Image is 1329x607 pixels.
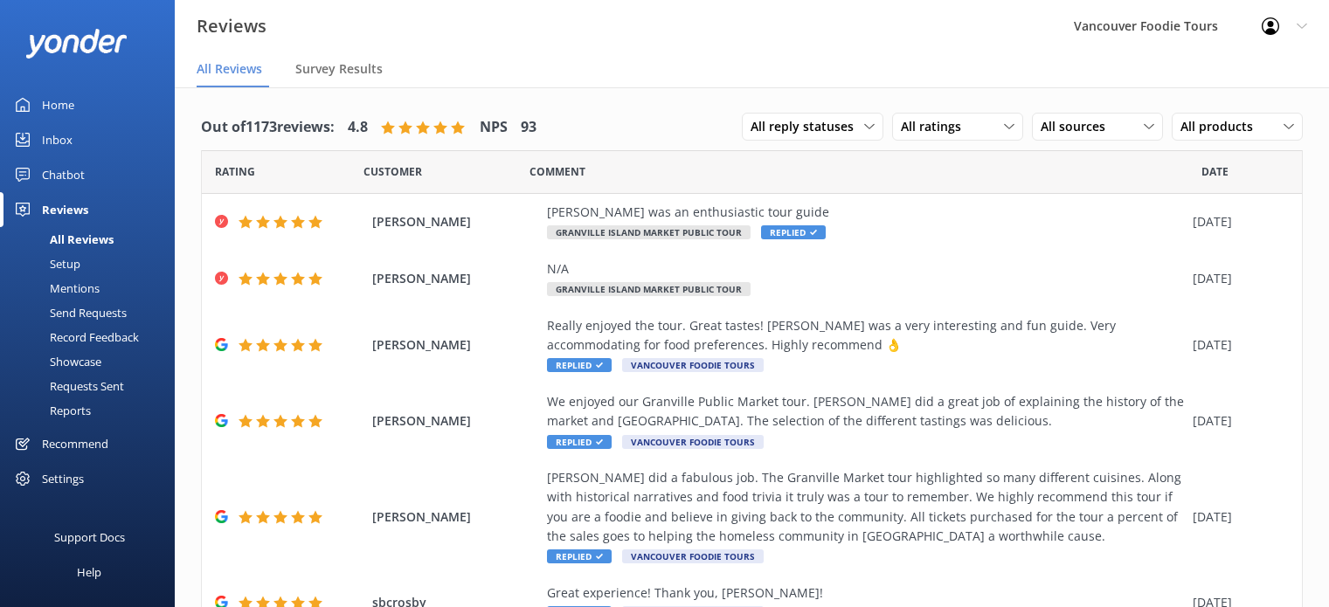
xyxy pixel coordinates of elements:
span: All ratings [901,117,972,136]
div: Support Docs [54,520,125,555]
span: Granville Island Market Public Tour [547,225,751,239]
span: Date [363,163,422,180]
div: [DATE] [1193,507,1280,527]
div: Showcase [10,349,101,374]
h4: NPS [480,116,508,139]
div: Recommend [42,426,108,461]
span: Date [215,163,255,180]
a: Mentions [10,276,175,300]
div: Send Requests [10,300,127,325]
span: Replied [761,225,826,239]
a: All Reviews [10,227,175,252]
span: Vancouver Foodie Tours [622,358,764,372]
span: Vancouver Foodie Tours [622,435,764,449]
a: Setup [10,252,175,276]
span: [PERSON_NAME] [372,269,538,288]
div: Requests Sent [10,374,124,398]
div: Chatbot [42,157,85,192]
div: [DATE] [1193,212,1280,231]
span: [PERSON_NAME] [372,335,538,355]
a: Reports [10,398,175,423]
h4: Out of 1173 reviews: [201,116,335,139]
div: [PERSON_NAME] did a fabulous job. The Granville Market tour highlighted so many different cuisine... [547,468,1184,547]
div: Setup [10,252,80,276]
span: [PERSON_NAME] [372,212,538,231]
div: [DATE] [1193,269,1280,288]
div: Mentions [10,276,100,300]
span: Survey Results [295,60,383,78]
span: Granville Island Market Public Tour [547,282,751,296]
span: [PERSON_NAME] [372,507,538,527]
div: [DATE] [1193,335,1280,355]
div: Settings [42,461,84,496]
a: Requests Sent [10,374,175,398]
span: All products [1180,117,1263,136]
span: All sources [1041,117,1116,136]
div: All Reviews [10,227,114,252]
div: Reviews [42,192,88,227]
span: All reply statuses [751,117,864,136]
div: [DATE] [1193,411,1280,431]
div: Inbox [42,122,73,157]
a: Send Requests [10,300,175,325]
div: N/A [547,259,1184,279]
div: [PERSON_NAME] was an enthusiastic tour guide [547,203,1184,222]
div: Really enjoyed the tour. Great tastes! [PERSON_NAME] was a very interesting and fun guide. Very a... [547,316,1184,355]
h4: 4.8 [348,116,368,139]
span: Replied [547,435,612,449]
span: Replied [547,358,612,372]
div: We enjoyed our Granville Public Market tour. [PERSON_NAME] did a great job of explaining the hist... [547,392,1184,431]
div: Home [42,87,74,122]
h4: 93 [521,116,536,139]
span: Date [1201,163,1229,180]
h3: Reviews [197,12,266,40]
a: Record Feedback [10,325,175,349]
div: Help [77,555,101,590]
span: Question [530,163,585,180]
img: yonder-white-logo.png [26,29,127,58]
div: Great experience! Thank you, [PERSON_NAME]! [547,583,1184,603]
a: Showcase [10,349,175,374]
span: Replied [547,549,612,563]
span: [PERSON_NAME] [372,411,538,431]
span: Vancouver Foodie Tours [622,549,764,563]
span: All Reviews [197,60,262,78]
div: Record Feedback [10,325,139,349]
div: Reports [10,398,91,423]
